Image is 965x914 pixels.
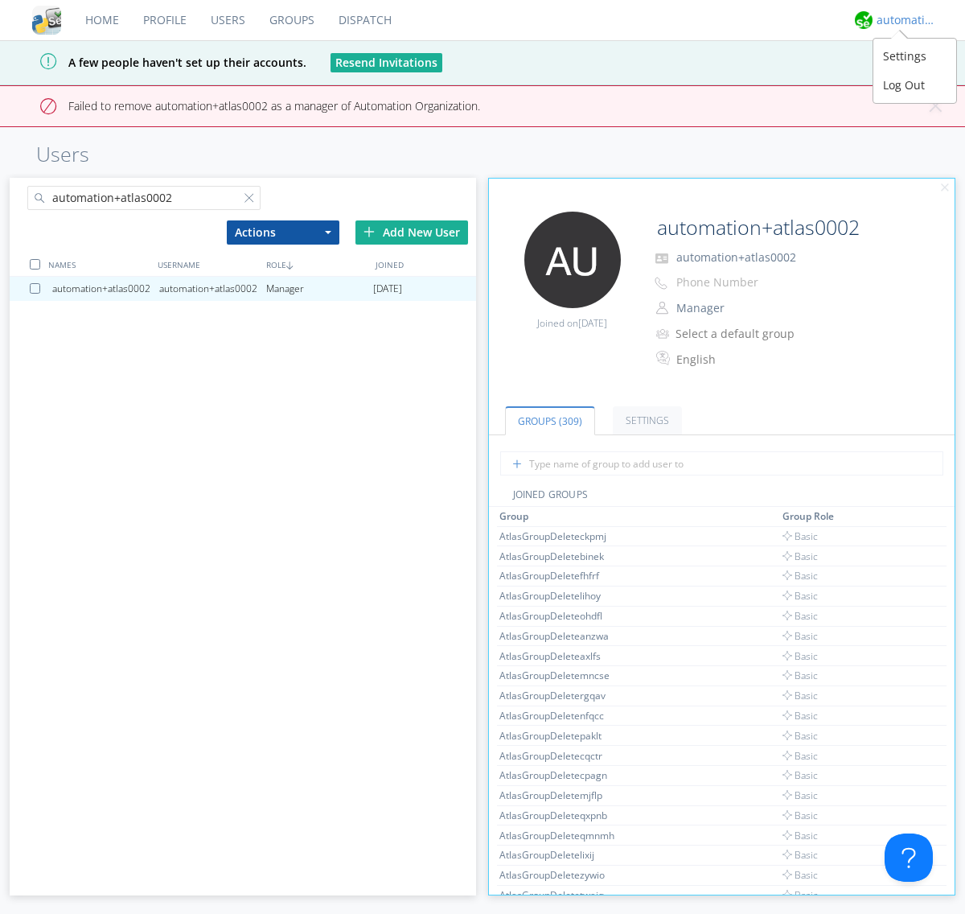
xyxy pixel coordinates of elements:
iframe: Toggle Customer Support [885,834,933,882]
div: English [676,352,811,368]
div: AtlasGroupDeletepaklt [499,729,620,743]
div: Settings [873,42,956,71]
span: Basic [782,888,818,902]
div: AtlasGroupDeletefhfrf [499,569,620,583]
div: JOINED GROUPS [489,488,955,507]
div: AtlasGroupDeletebinek [499,550,620,563]
input: Name [651,212,910,244]
img: 373638.png [524,212,621,308]
img: phone-outline.svg [655,277,667,290]
div: automation+atlas [877,12,937,28]
img: cancel.svg [939,183,951,194]
div: Log Out [873,71,956,100]
div: ROLE [262,253,371,276]
span: Basic [782,529,818,543]
div: AtlasGroupDeletelihoy [499,589,620,603]
div: AtlasGroupDeleteqmnmh [499,829,620,842]
div: AtlasGroupDeletelixij [499,848,620,862]
span: Basic [782,768,818,782]
div: USERNAME [154,253,262,276]
div: Add New User [355,220,468,245]
span: Basic [782,809,818,822]
input: Type name of group to add user to [500,451,943,476]
th: Toggle SortBy [780,507,873,526]
div: AtlasGroupDeletetwaiq [499,888,620,902]
div: AtlasGroupDeletenfqcc [499,709,620,723]
a: automation+atlas0002automation+atlas0002Manager[DATE] [10,277,476,301]
span: Basic [782,848,818,862]
span: Basic [782,829,818,842]
div: automation+atlas0002 [159,277,266,301]
div: AtlasGroupDeletemjflp [499,788,620,802]
span: Basic [782,689,818,702]
span: Basic [782,749,818,763]
img: In groups with Translation enabled, this user's messages will be automatically translated to and ... [656,348,672,368]
div: AtlasGroupDeletecqctr [499,749,620,763]
div: AtlasGroupDeleteohdfl [499,609,620,623]
span: Basic [782,550,818,563]
th: Toggle SortBy [497,507,780,526]
button: Actions [227,220,339,245]
a: Groups (309) [505,406,595,435]
input: Search users [27,186,261,210]
div: AtlasGroupDeletezywio [499,868,620,882]
img: plus.svg [363,226,375,237]
span: Failed to remove automation+atlas0002 as a manager of Automation Organization. [12,98,480,113]
div: Manager [266,277,373,301]
span: Joined on [537,316,607,330]
div: AtlasGroupDeletemncse [499,669,620,682]
img: d2d01cd9b4174d08988066c6d424eccd [855,11,873,29]
span: [DATE] [578,316,607,330]
span: Basic [782,868,818,882]
img: icon-alert-users-thin-outline.svg [656,323,671,344]
div: AtlasGroupDeleteaxlfs [499,649,620,663]
div: AtlasGroupDeleteanzwa [499,629,620,643]
span: Basic [782,609,818,623]
div: Select a default group [675,326,810,342]
span: A few people haven't set up their accounts. [12,55,306,70]
div: AtlasGroupDeletergqav [499,689,620,702]
span: Basic [782,669,818,682]
div: NAMES [44,253,153,276]
span: Basic [782,629,818,643]
div: automation+atlas0002 [52,277,159,301]
span: Basic [782,729,818,743]
div: AtlasGroupDeleteqxpnb [499,809,620,822]
span: Basic [782,649,818,663]
span: automation+atlas0002 [676,249,796,265]
th: Toggle SortBy [873,507,910,526]
img: cddb5a64eb264b2086981ab96f4c1ba7 [32,6,61,35]
span: Basic [782,569,818,583]
div: JOINED [372,253,480,276]
span: Basic [782,788,818,802]
span: Basic [782,709,818,723]
a: Settings [613,406,682,434]
img: person-outline.svg [656,302,668,315]
div: AtlasGroupDeleteckpmj [499,529,620,543]
span: Basic [782,589,818,603]
div: AtlasGroupDeletecpagn [499,768,620,782]
button: Resend Invitations [331,53,442,72]
span: [DATE] [373,277,402,301]
button: Manager [671,297,832,319]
